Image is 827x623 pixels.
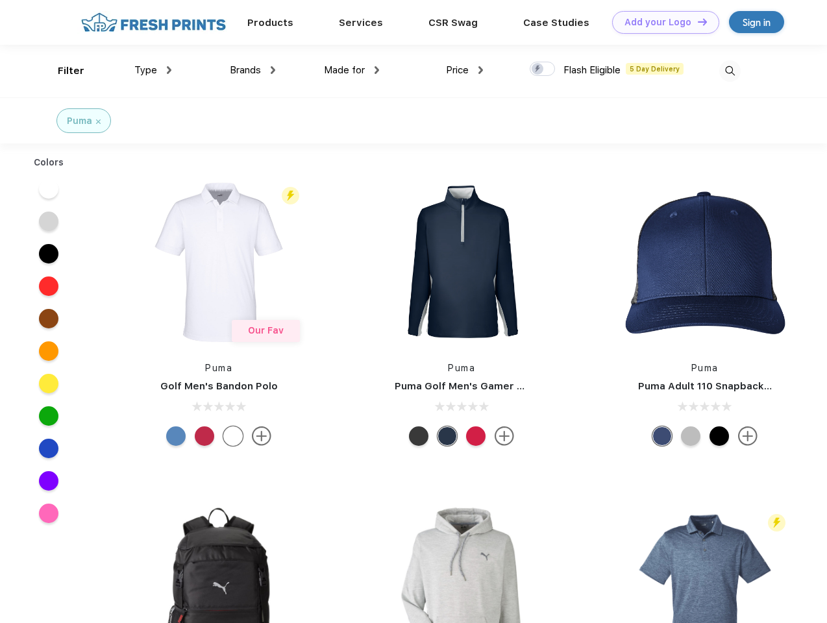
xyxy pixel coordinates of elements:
span: Type [134,64,157,76]
div: Ski Patrol [195,426,214,446]
span: 5 Day Delivery [626,63,684,75]
span: Made for [324,64,365,76]
img: dropdown.png [167,66,171,74]
div: Pma Blk Pma Blk [710,426,729,446]
div: Ski Patrol [466,426,486,446]
a: Sign in [729,11,784,33]
div: Navy Blazer [438,426,457,446]
img: dropdown.png [375,66,379,74]
img: flash_active_toggle.svg [282,187,299,204]
img: dropdown.png [271,66,275,74]
span: Price [446,64,469,76]
div: Sign in [743,15,771,30]
img: DT [698,18,707,25]
div: Filter [58,64,84,79]
a: Golf Men's Bandon Polo [160,380,278,392]
div: Add your Logo [624,17,691,28]
img: func=resize&h=266 [132,176,305,348]
img: filter_cancel.svg [96,119,101,124]
a: Puma [448,363,475,373]
img: desktop_search.svg [719,60,741,82]
div: Quarry with Brt Whit [681,426,700,446]
a: Products [247,17,293,29]
span: Our Fav [248,325,284,336]
div: Bright White [223,426,243,446]
div: Puma [67,114,92,128]
a: CSR Swag [428,17,478,29]
a: Puma [691,363,719,373]
img: dropdown.png [478,66,483,74]
a: Services [339,17,383,29]
div: Puma Black [409,426,428,446]
img: flash_active_toggle.svg [768,514,785,531]
img: more.svg [252,426,271,446]
img: more.svg [738,426,758,446]
span: Brands [230,64,261,76]
img: fo%20logo%202.webp [77,11,230,34]
img: more.svg [495,426,514,446]
img: func=resize&h=266 [619,176,791,348]
div: Peacoat Qut Shd [652,426,672,446]
div: Lake Blue [166,426,186,446]
div: Colors [24,156,74,169]
span: Flash Eligible [563,64,621,76]
a: Puma Golf Men's Gamer Golf Quarter-Zip [395,380,600,392]
a: Puma [205,363,232,373]
img: func=resize&h=266 [375,176,548,348]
